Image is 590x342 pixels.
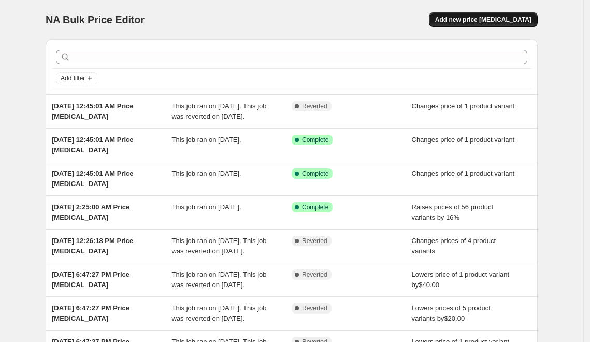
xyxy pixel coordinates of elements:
[52,136,134,154] span: [DATE] 12:45:01 AM Price [MEDICAL_DATA]
[52,102,134,120] span: [DATE] 12:45:01 AM Price [MEDICAL_DATA]
[412,203,494,221] span: Raises prices of 56 product variants by 16%
[302,169,328,178] span: Complete
[302,203,328,211] span: Complete
[412,270,510,289] span: Lowers price of 1 product variant by
[52,270,129,289] span: [DATE] 6:47:27 PM Price [MEDICAL_DATA]
[302,237,327,245] span: Reverted
[52,237,133,255] span: [DATE] 12:26:18 PM Price [MEDICAL_DATA]
[172,169,241,177] span: This job ran on [DATE].
[412,169,515,177] span: Changes price of 1 product variant
[172,102,267,120] span: This job ran on [DATE]. This job was reverted on [DATE].
[172,203,241,211] span: This job ran on [DATE].
[52,304,129,322] span: [DATE] 6:47:27 PM Price [MEDICAL_DATA]
[412,136,515,144] span: Changes price of 1 product variant
[302,270,327,279] span: Reverted
[302,102,327,110] span: Reverted
[412,102,515,110] span: Changes price of 1 product variant
[56,72,97,84] button: Add filter
[429,12,538,27] button: Add new price [MEDICAL_DATA]
[172,304,267,322] span: This job ran on [DATE]. This job was reverted on [DATE].
[302,136,328,144] span: Complete
[435,16,531,24] span: Add new price [MEDICAL_DATA]
[61,74,85,82] span: Add filter
[172,136,241,144] span: This job ran on [DATE].
[419,281,439,289] span: $40.00
[172,270,267,289] span: This job ran on [DATE]. This job was reverted on [DATE].
[172,237,267,255] span: This job ran on [DATE]. This job was reverted on [DATE].
[52,203,129,221] span: [DATE] 2:25:00 AM Price [MEDICAL_DATA]
[412,237,496,255] span: Changes prices of 4 product variants
[46,14,145,25] span: NA Bulk Price Editor
[52,169,134,188] span: [DATE] 12:45:01 AM Price [MEDICAL_DATA]
[302,304,327,312] span: Reverted
[412,304,491,322] span: Lowers prices of 5 product variants by
[444,315,465,322] span: $20.00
